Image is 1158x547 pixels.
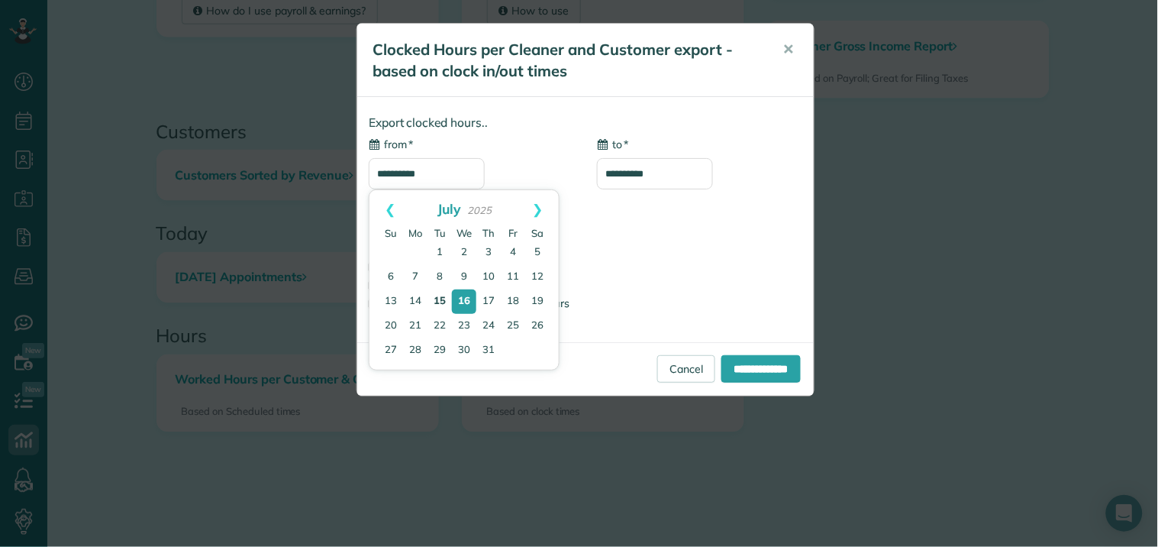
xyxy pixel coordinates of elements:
[509,227,518,239] span: Friday
[476,314,501,338] a: 24
[518,190,560,228] a: Next
[403,338,427,363] a: 28
[427,290,452,314] a: 15
[403,290,427,314] a: 14
[437,200,461,217] span: July
[403,314,427,338] a: 21
[379,314,403,338] a: 20
[525,241,550,265] a: 5
[476,265,501,290] a: 10
[657,355,715,383] a: Cancel
[476,338,501,363] a: 31
[452,290,476,314] a: 16
[476,290,501,314] a: 17
[369,137,414,152] label: from
[525,290,550,314] a: 19
[409,227,423,239] span: Monday
[532,227,544,239] span: Saturday
[379,265,403,290] a: 6
[369,190,411,228] a: Prev
[525,265,550,290] a: 12
[384,231,803,246] span: Grid format
[501,241,525,265] a: 4
[427,265,452,290] a: 8
[384,205,803,219] span: One column only
[427,338,452,363] a: 29
[427,241,452,265] a: 1
[379,290,403,314] a: 13
[403,265,427,290] a: 7
[379,338,403,363] a: 27
[483,227,495,239] span: Thursday
[597,137,629,152] label: to
[783,40,795,58] span: ✕
[373,39,762,82] h5: Clocked Hours per Cleaner and Customer export - based on clock in/out times
[427,314,452,338] a: 22
[452,314,476,338] a: 23
[525,314,550,338] a: 26
[434,227,446,239] span: Tuesday
[385,227,398,239] span: Sunday
[501,314,525,338] a: 25
[452,265,476,290] a: 9
[452,338,476,363] a: 30
[501,290,525,314] a: 18
[501,265,525,290] a: 11
[457,227,473,239] span: Wednesday
[452,241,476,265] a: 2
[467,204,492,216] span: 2025
[476,241,501,265] a: 3
[369,116,802,129] h4: Export clocked hours..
